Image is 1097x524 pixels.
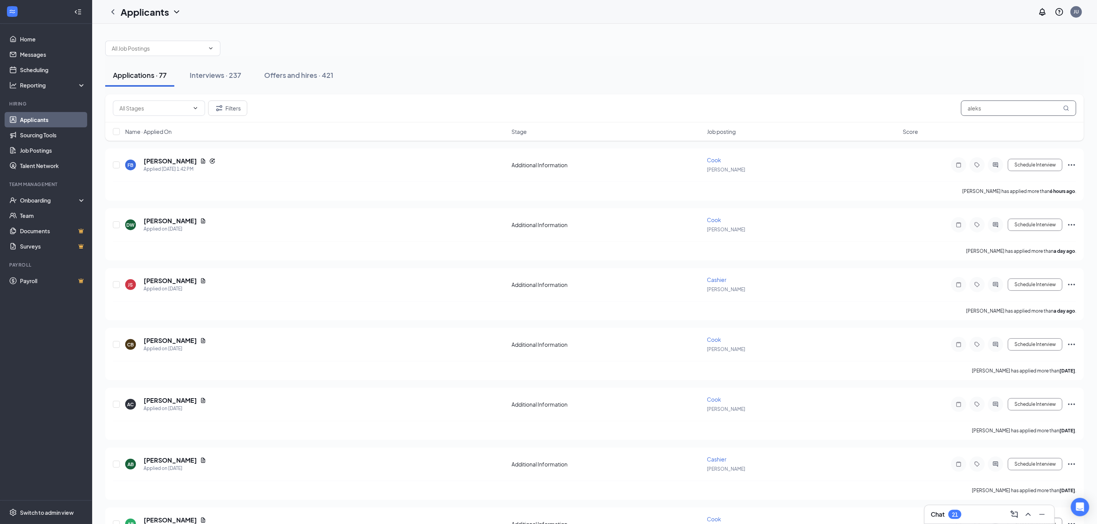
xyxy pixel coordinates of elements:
svg: Ellipses [1067,340,1076,349]
div: Switch to admin view [20,509,74,516]
p: [PERSON_NAME] has applied more than . [972,367,1076,374]
div: Additional Information [512,221,703,229]
a: SurveysCrown [20,239,86,254]
button: Schedule Interview [1008,278,1062,291]
svg: ActiveChat [991,341,1000,348]
h5: [PERSON_NAME] [144,217,197,225]
div: AB [127,461,134,468]
svg: Document [200,397,206,404]
svg: Tag [973,461,982,467]
svg: Document [200,517,206,523]
span: Name · Applied On [125,128,172,135]
p: [PERSON_NAME] has applied more than . [962,188,1076,194]
button: ComposeMessage [1008,508,1021,521]
p: [PERSON_NAME] has applied more than . [972,427,1076,434]
div: Applied on [DATE] [144,465,206,472]
div: Interviews · 237 [190,70,241,80]
b: a day ago [1054,248,1075,254]
div: Applied on [DATE] [144,225,206,233]
button: Schedule Interview [1008,458,1062,470]
div: Offers and hires · 421 [264,70,333,80]
svg: ActiveChat [991,401,1000,407]
h5: [PERSON_NAME] [144,157,197,165]
span: [PERSON_NAME] [707,466,746,472]
span: [PERSON_NAME] [707,227,746,232]
h5: [PERSON_NAME] [144,396,197,405]
div: Team Management [9,181,84,188]
div: Applications · 77 [113,70,167,80]
a: Home [20,31,86,47]
span: Job posting [707,128,736,135]
svg: Ellipses [1067,220,1076,229]
svg: Note [954,282,963,288]
svg: Note [954,461,963,467]
div: Additional Information [512,341,703,348]
a: Team [20,208,86,223]
a: Messages [20,47,86,62]
span: Stage [512,128,527,135]
button: ChevronUp [1022,508,1034,521]
h5: [PERSON_NAME] [144,336,197,345]
svg: MagnifyingGlass [1063,105,1069,111]
div: Additional Information [512,460,703,468]
div: JU [1074,8,1079,15]
svg: Tag [973,162,982,168]
svg: Note [954,341,963,348]
svg: Ellipses [1067,400,1076,409]
svg: ChevronUp [1024,510,1033,519]
span: [PERSON_NAME] [707,406,746,412]
button: Schedule Interview [1008,398,1062,410]
span: Cook [707,336,721,343]
button: Schedule Interview [1008,159,1062,171]
button: Schedule Interview [1008,219,1062,231]
svg: ChevronDown [208,45,214,51]
div: CB [127,341,134,348]
svg: Tag [973,341,982,348]
p: [PERSON_NAME] has applied more than . [972,487,1076,494]
svg: ActiveChat [991,461,1000,467]
a: DocumentsCrown [20,223,86,239]
svg: Note [954,162,963,168]
a: Sourcing Tools [20,127,86,143]
svg: Note [954,401,963,407]
svg: Document [200,158,206,164]
svg: Ellipses [1067,460,1076,469]
div: Applied on [DATE] [144,285,206,293]
p: [PERSON_NAME] has applied more than . [966,308,1076,314]
svg: ComposeMessage [1010,510,1019,519]
span: [PERSON_NAME] [707,287,746,292]
svg: QuestionInfo [1055,7,1064,16]
h5: [PERSON_NAME] [144,277,197,285]
svg: Document [200,278,206,284]
svg: ActiveChat [991,162,1000,168]
span: Cashier [707,276,727,283]
p: [PERSON_NAME] has applied more than . [966,248,1076,254]
div: Applied on [DATE] [144,345,206,353]
svg: ChevronDown [192,105,199,111]
button: Minimize [1036,508,1048,521]
span: Cashier [707,456,727,463]
svg: Reapply [209,158,215,164]
b: a day ago [1054,308,1075,314]
svg: Document [200,457,206,463]
svg: ChevronLeft [108,7,117,16]
div: Applied [DATE] 1:42 PM [144,165,215,173]
span: Cook [707,396,721,403]
div: 21 [952,511,958,518]
span: Cook [707,216,721,223]
div: JS [128,282,133,288]
svg: Collapse [74,8,82,16]
svg: Document [200,218,206,224]
span: [PERSON_NAME] [707,346,746,352]
span: Cook [707,157,721,163]
button: Filter Filters [208,101,247,116]
svg: ActiveChat [991,282,1000,288]
a: Applicants [20,112,86,127]
svg: Tag [973,282,982,288]
div: Payroll [9,262,84,268]
b: [DATE] [1059,428,1075,433]
a: Scheduling [20,62,86,77]
svg: Minimize [1037,510,1047,519]
span: Cook [707,516,721,522]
